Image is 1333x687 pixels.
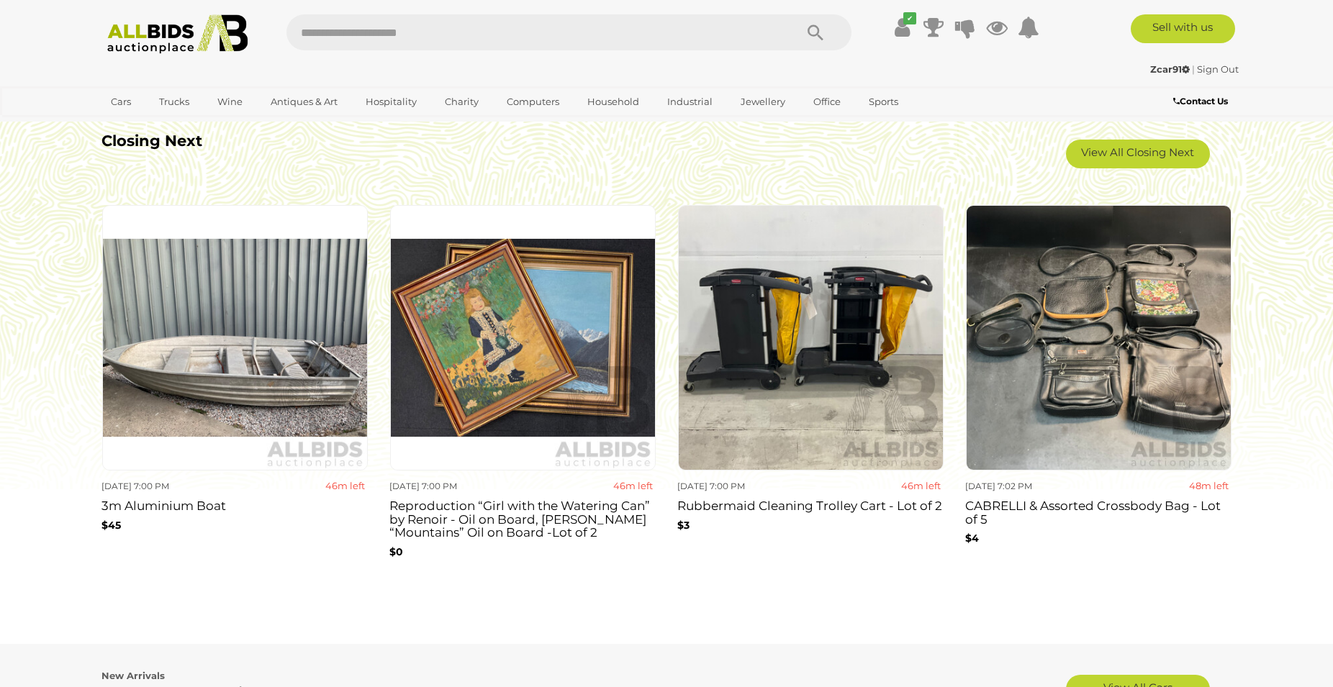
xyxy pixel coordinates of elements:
[965,478,1093,494] div: [DATE] 7:02 PM
[1173,96,1228,106] b: Contact Us
[101,132,202,150] b: Closing Next
[101,204,368,576] a: [DATE] 7:00 PM 46m left 3m Aluminium Boat $45
[677,519,690,532] b: $3
[965,532,979,545] b: $4
[903,12,916,24] i: ✔
[658,90,722,114] a: Industrial
[208,90,252,114] a: Wine
[497,90,569,114] a: Computers
[1173,94,1232,109] a: Contact Us
[677,204,944,576] a: [DATE] 7:00 PM 46m left Rubbermaid Cleaning Trolley Cart - Lot of 2 $3
[859,90,908,114] a: Sports
[101,478,230,494] div: [DATE] 7:00 PM
[677,496,944,513] h3: Rubbermaid Cleaning Trolley Cart - Lot of 2
[389,545,403,558] b: $0
[677,478,805,494] div: [DATE] 7:00 PM
[1189,480,1229,491] strong: 48m left
[804,90,850,114] a: Office
[1197,63,1239,75] a: Sign Out
[101,114,222,137] a: [GEOGRAPHIC_DATA]
[101,670,165,681] b: New Arrivals
[1150,63,1190,75] strong: Zcar91
[1131,14,1235,43] a: Sell with us
[1192,63,1195,75] span: |
[99,14,256,54] img: Allbids.com.au
[780,14,851,50] button: Search
[901,480,941,491] strong: 46m left
[731,90,795,114] a: Jewellery
[1066,140,1210,168] a: View All Closing Next
[435,90,488,114] a: Charity
[325,480,365,491] strong: 46m left
[101,519,121,532] b: $45
[578,90,649,114] a: Household
[613,480,653,491] strong: 46m left
[966,205,1232,470] img: CABRELLI & Assorted Crossbody Bag - Lot of 5
[150,90,199,114] a: Trucks
[678,205,944,470] img: Rubbermaid Cleaning Trolley Cart - Lot of 2
[101,90,140,114] a: Cars
[389,204,656,576] a: [DATE] 7:00 PM 46m left Reproduction “Girl with the Watering Can” by Renoir - Oil on Board, [PERS...
[261,90,347,114] a: Antiques & Art
[356,90,426,114] a: Hospitality
[390,205,656,470] img: Reproduction “Girl with the Watering Can” by Renoir - Oil on Board, Richard Hansen “Mountains” Oi...
[389,496,656,540] h3: Reproduction “Girl with the Watering Can” by Renoir - Oil on Board, [PERSON_NAME] “Mountains” Oil...
[389,478,518,494] div: [DATE] 7:00 PM
[102,205,368,470] img: 3m Aluminium Boat
[891,14,913,40] a: ✔
[1150,63,1192,75] a: Zcar91
[101,496,368,513] h3: 3m Aluminium Boat
[965,496,1232,526] h3: CABRELLI & Assorted Crossbody Bag - Lot of 5
[965,204,1232,576] a: [DATE] 7:02 PM 48m left CABRELLI & Assorted Crossbody Bag - Lot of 5 $4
